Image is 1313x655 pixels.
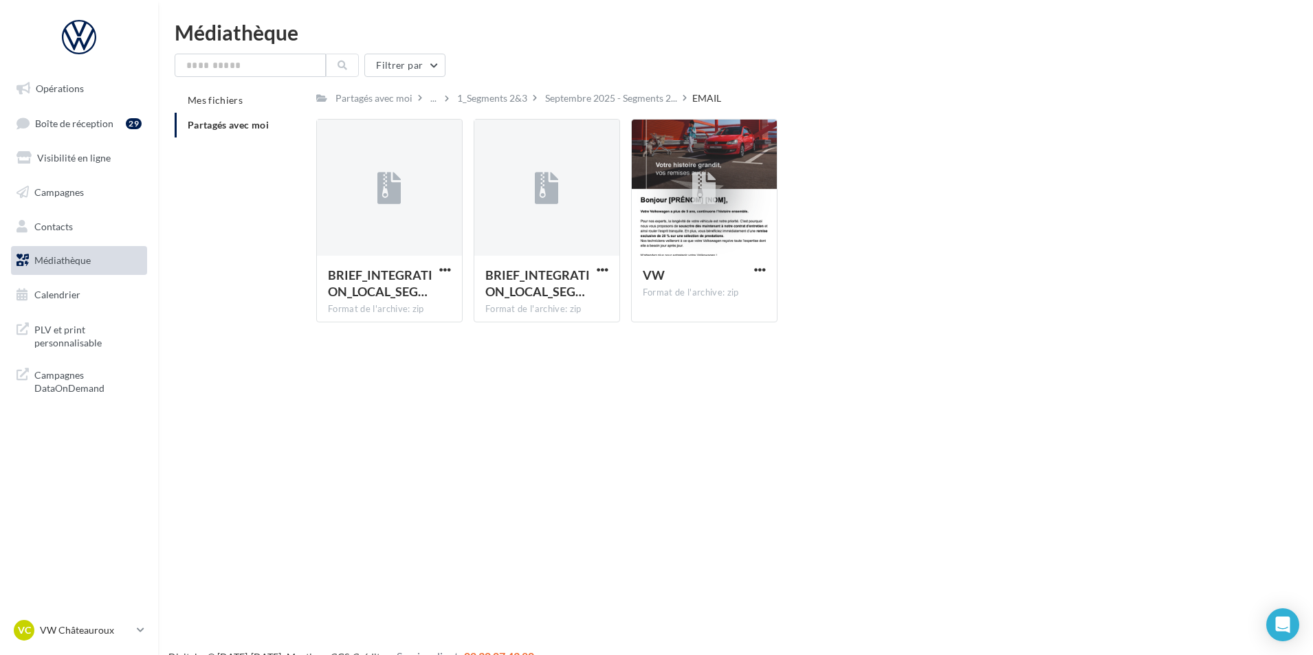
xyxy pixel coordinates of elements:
[34,289,80,300] span: Calendrier
[36,82,84,94] span: Opérations
[8,212,150,241] a: Contacts
[328,303,451,315] div: Format de l'archive: zip
[8,360,150,401] a: Campagnes DataOnDemand
[34,320,142,350] span: PLV et print personnalisable
[8,315,150,355] a: PLV et print personnalisable
[8,280,150,309] a: Calendrier
[35,117,113,129] span: Boîte de réception
[485,267,590,299] span: BRIEF_INTEGRATION_LOCAL_SEG3_SEPTEMBRE_25
[18,623,31,637] span: VC
[335,91,412,105] div: Partagés avec moi
[643,287,766,299] div: Format de l'archive: zip
[428,89,439,108] div: ...
[34,220,73,232] span: Contacts
[364,54,445,77] button: Filtrer par
[34,186,84,198] span: Campagnes
[126,118,142,129] div: 29
[485,303,608,315] div: Format de l'archive: zip
[1266,608,1299,641] div: Open Intercom Messenger
[175,22,1297,43] div: Médiathèque
[545,91,677,105] span: Septembre 2025 - Segments 2...
[40,623,131,637] p: VW Châteauroux
[8,178,150,207] a: Campagnes
[8,74,150,103] a: Opérations
[8,109,150,138] a: Boîte de réception29
[11,617,147,643] a: VC VW Châteauroux
[457,91,527,105] div: 1_Segments 2&3
[34,254,91,266] span: Médiathèque
[328,267,432,299] span: BRIEF_INTEGRATION_LOCAL_SEG3_SEPTEMBRE_25
[37,152,111,164] span: Visibilité en ligne
[188,94,243,106] span: Mes fichiers
[8,144,150,173] a: Visibilité en ligne
[692,91,721,105] div: EMAIL
[8,246,150,275] a: Médiathèque
[643,267,665,282] span: VW
[34,366,142,395] span: Campagnes DataOnDemand
[188,119,269,131] span: Partagés avec moi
